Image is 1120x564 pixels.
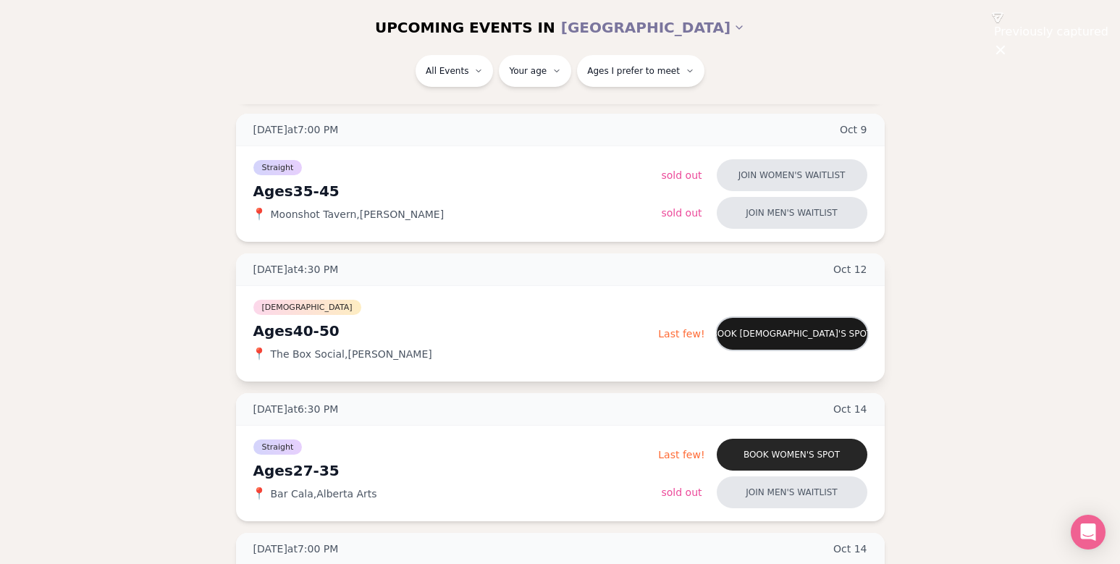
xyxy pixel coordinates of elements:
div: Open Intercom Messenger [1071,515,1106,550]
span: Sold Out [662,169,702,181]
span: Oct 14 [833,402,867,416]
button: [GEOGRAPHIC_DATA] [561,12,745,43]
button: Your age [499,55,571,87]
span: The Box Social , [PERSON_NAME] [271,347,432,361]
button: Join women's waitlist [717,159,867,191]
button: Join men's waitlist [717,197,867,229]
span: Oct 9 [840,122,867,137]
button: Book women's spot [717,439,867,471]
span: Sold Out [662,487,702,498]
span: [DATE] at 6:30 PM [253,402,339,416]
span: [DEMOGRAPHIC_DATA] [253,300,361,315]
span: Oct 14 [833,542,867,556]
span: Straight [253,160,303,175]
span: 📍 [253,348,265,360]
span: Your age [509,65,547,77]
button: Ages I prefer to meet [577,55,704,87]
button: All Events [416,55,493,87]
span: 📍 [253,209,265,220]
span: Straight [253,439,303,455]
span: Ages I prefer to meet [587,65,680,77]
span: Oct 12 [833,262,867,277]
span: Sold Out [662,207,702,219]
span: UPCOMING EVENTS IN [375,17,555,38]
span: Last few! [658,328,704,340]
button: Book [DEMOGRAPHIC_DATA]'s spot [717,318,867,350]
button: Join men's waitlist [717,476,867,508]
span: Last few! [658,449,704,460]
span: [DATE] at 7:00 PM [253,122,339,137]
span: [DATE] at 7:00 PM [253,542,339,556]
div: Ages 35-45 [253,181,662,201]
span: Bar Cala , Alberta Arts [271,487,377,501]
div: Ages 40-50 [253,321,659,341]
span: Moonshot Tavern , [PERSON_NAME] [271,207,445,222]
span: All Events [426,65,468,77]
span: [DATE] at 4:30 PM [253,262,339,277]
span: 📍 [253,488,265,500]
div: Ages 27-35 [253,460,659,481]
